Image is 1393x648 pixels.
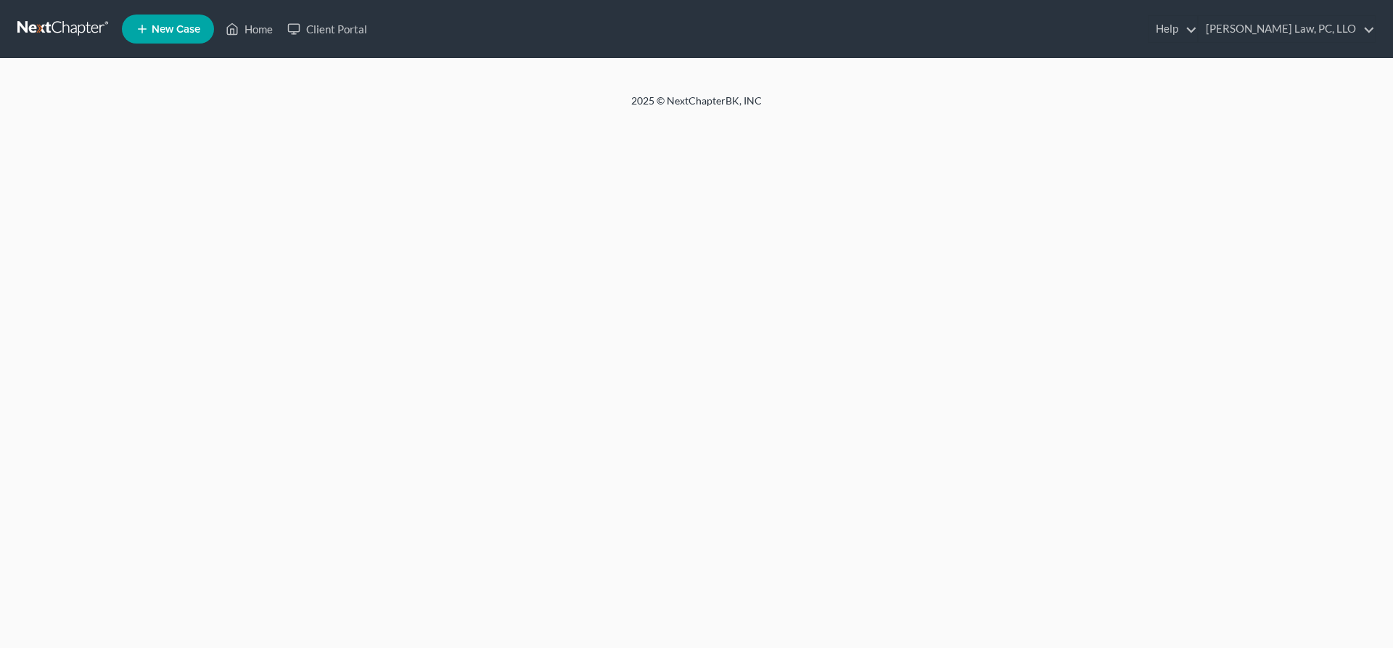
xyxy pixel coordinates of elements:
[122,15,214,44] new-legal-case-button: New Case
[1199,16,1375,42] a: [PERSON_NAME] Law, PC, LLO
[280,16,374,42] a: Client Portal
[1148,16,1197,42] a: Help
[283,94,1110,120] div: 2025 © NextChapterBK, INC
[218,16,280,42] a: Home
